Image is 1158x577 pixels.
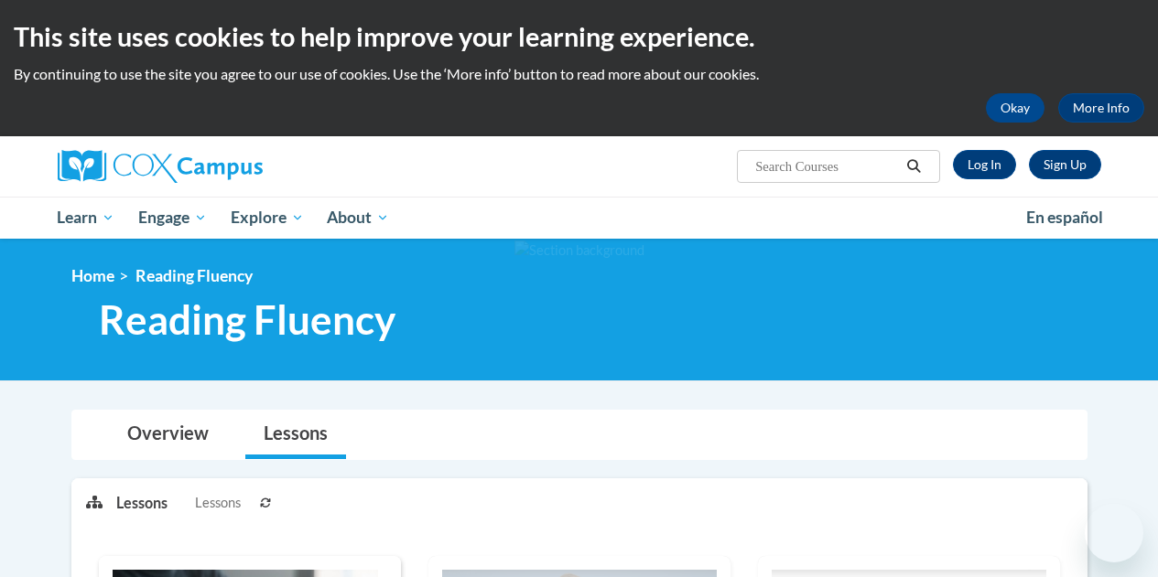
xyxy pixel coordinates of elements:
img: Cox Campus [58,150,263,183]
input: Search Courses [753,155,900,177]
a: About [315,197,401,239]
span: Engage [138,207,207,229]
img: Section background [514,240,644,261]
p: By continuing to use the site you agree to our use of cookies. Use the ‘More info’ button to read... [14,64,1144,84]
span: En español [1026,208,1103,227]
i:  [905,160,922,174]
span: Learn [57,207,114,229]
span: Reading Fluency [99,295,395,344]
a: Cox Campus [58,150,387,183]
a: More Info [1058,93,1144,123]
span: About [327,207,389,229]
div: Main menu [44,197,1115,239]
a: Lessons [245,411,346,459]
span: Reading Fluency [135,266,253,285]
h2: This site uses cookies to help improve your learning experience. [14,18,1144,55]
a: En español [1014,198,1115,237]
span: Explore [231,207,304,229]
a: Explore [219,197,316,239]
p: Lessons [116,493,168,513]
button: Okay [986,93,1044,123]
iframe: Button to launch messaging window [1085,504,1143,562]
a: Overview [109,411,227,459]
a: Register [1029,150,1101,179]
button: Search [900,155,927,177]
a: Engage [126,197,219,239]
a: Home [71,266,114,285]
a: Log In [953,150,1016,179]
span: Lessons [195,493,241,513]
a: Learn [46,197,127,239]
